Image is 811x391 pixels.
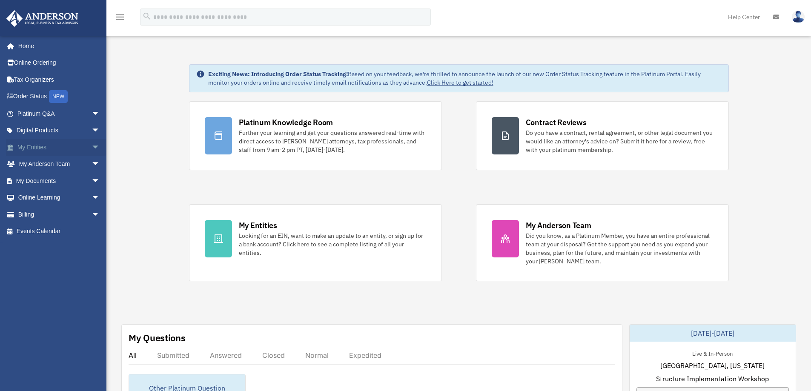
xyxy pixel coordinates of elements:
span: arrow_drop_down [92,189,109,207]
span: [GEOGRAPHIC_DATA], [US_STATE] [660,360,765,371]
span: arrow_drop_down [92,172,109,190]
a: My Entities Looking for an EIN, want to make an update to an entity, or sign up for a bank accoun... [189,204,442,281]
span: arrow_drop_down [92,156,109,173]
a: Events Calendar [6,223,113,240]
a: My Entitiesarrow_drop_down [6,139,113,156]
div: NEW [49,90,68,103]
img: Anderson Advisors Platinum Portal [4,10,81,27]
a: Online Ordering [6,54,113,71]
div: Did you know, as a Platinum Member, you have an entire professional team at your disposal? Get th... [526,231,713,265]
span: arrow_drop_down [92,122,109,140]
img: User Pic [792,11,805,23]
a: Home [6,37,109,54]
a: Contract Reviews Do you have a contract, rental agreement, or other legal document you would like... [476,101,729,170]
div: Submitted [157,351,189,360]
div: Looking for an EIN, want to make an update to an entity, or sign up for a bank account? Click her... [239,231,426,257]
div: Further your learning and get your questions answered real-time with direct access to [PERSON_NAM... [239,128,426,154]
div: Expedited [349,351,381,360]
a: Platinum Q&Aarrow_drop_down [6,105,113,122]
i: menu [115,12,125,22]
span: arrow_drop_down [92,105,109,123]
div: Answered [210,351,242,360]
a: Online Learningarrow_drop_down [6,189,113,206]
div: Live & In-Person [685,348,739,357]
a: My Anderson Teamarrow_drop_down [6,156,113,173]
strong: Exciting News: Introducing Order Status Tracking! [208,70,348,78]
a: menu [115,15,125,22]
div: Platinum Knowledge Room [239,117,333,128]
span: arrow_drop_down [92,139,109,156]
div: Based on your feedback, we're thrilled to announce the launch of our new Order Status Tracking fe... [208,70,722,87]
a: Digital Productsarrow_drop_down [6,122,113,139]
a: Click Here to get started! [427,79,493,86]
div: Contract Reviews [526,117,587,128]
div: All [129,351,137,360]
a: Billingarrow_drop_down [6,206,113,223]
span: arrow_drop_down [92,206,109,223]
div: Do you have a contract, rental agreement, or other legal document you would like an attorney's ad... [526,128,713,154]
a: My Documentsarrow_drop_down [6,172,113,189]
a: My Anderson Team Did you know, as a Platinum Member, you have an entire professional team at your... [476,204,729,281]
a: Order StatusNEW [6,88,113,106]
a: Tax Organizers [6,71,113,88]
div: Closed [262,351,285,360]
div: Normal [305,351,329,360]
i: search [142,11,152,21]
div: [DATE]-[DATE] [630,325,796,342]
div: My Questions [129,331,186,344]
span: Structure Implementation Workshop [656,374,769,384]
div: My Anderson Team [526,220,591,231]
a: Platinum Knowledge Room Further your learning and get your questions answered real-time with dire... [189,101,442,170]
div: My Entities [239,220,277,231]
